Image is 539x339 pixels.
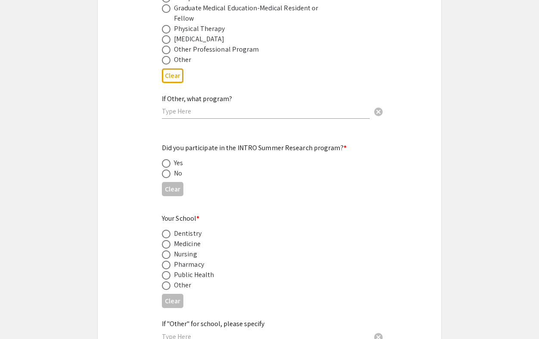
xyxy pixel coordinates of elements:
[162,182,183,196] button: Clear
[174,249,197,259] div: Nursing
[174,44,259,55] div: Other Professional Program
[174,239,201,249] div: Medicine
[162,294,183,308] button: Clear
[162,107,370,116] input: Type Here
[162,319,264,328] mat-label: If "Other" for school, please specify
[174,24,225,34] div: Physical Therapy
[174,280,192,290] div: Other
[370,103,387,120] button: Clear
[162,94,232,103] mat-label: If Other, what program?
[162,68,183,83] button: Clear
[174,259,204,270] div: Pharmacy
[174,270,214,280] div: Public Health
[174,3,325,24] div: Graduate Medical Education-Medical Resident or Fellow
[174,228,201,239] div: Dentistry
[174,34,224,44] div: [MEDICAL_DATA]
[6,300,37,333] iframe: Chat
[174,158,183,168] div: Yes
[373,107,384,117] span: cancel
[174,168,182,179] div: No
[162,143,347,152] mat-label: Did you participate in the INTRO Summer Research program?
[174,55,192,65] div: Other
[162,214,199,223] mat-label: Your School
